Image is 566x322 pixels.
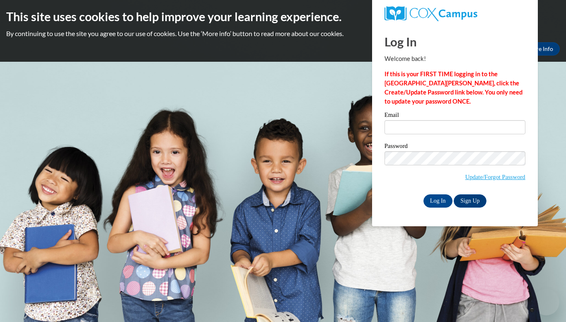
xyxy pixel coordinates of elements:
[6,8,560,25] h2: This site uses cookies to help improve your learning experience.
[521,42,560,56] a: More Info
[385,54,525,63] p: Welcome back!
[385,143,525,151] label: Password
[454,194,486,208] a: Sign Up
[385,6,477,21] img: COX Campus
[385,6,525,21] a: COX Campus
[385,70,522,105] strong: If this is your FIRST TIME logging in to the [GEOGRAPHIC_DATA][PERSON_NAME], click the Create/Upd...
[385,33,525,50] h1: Log In
[6,29,560,38] p: By continuing to use the site you agree to our use of cookies. Use the ‘More info’ button to read...
[385,112,525,120] label: Email
[423,194,452,208] input: Log In
[465,174,525,180] a: Update/Forgot Password
[533,289,559,315] iframe: Button to launch messaging window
